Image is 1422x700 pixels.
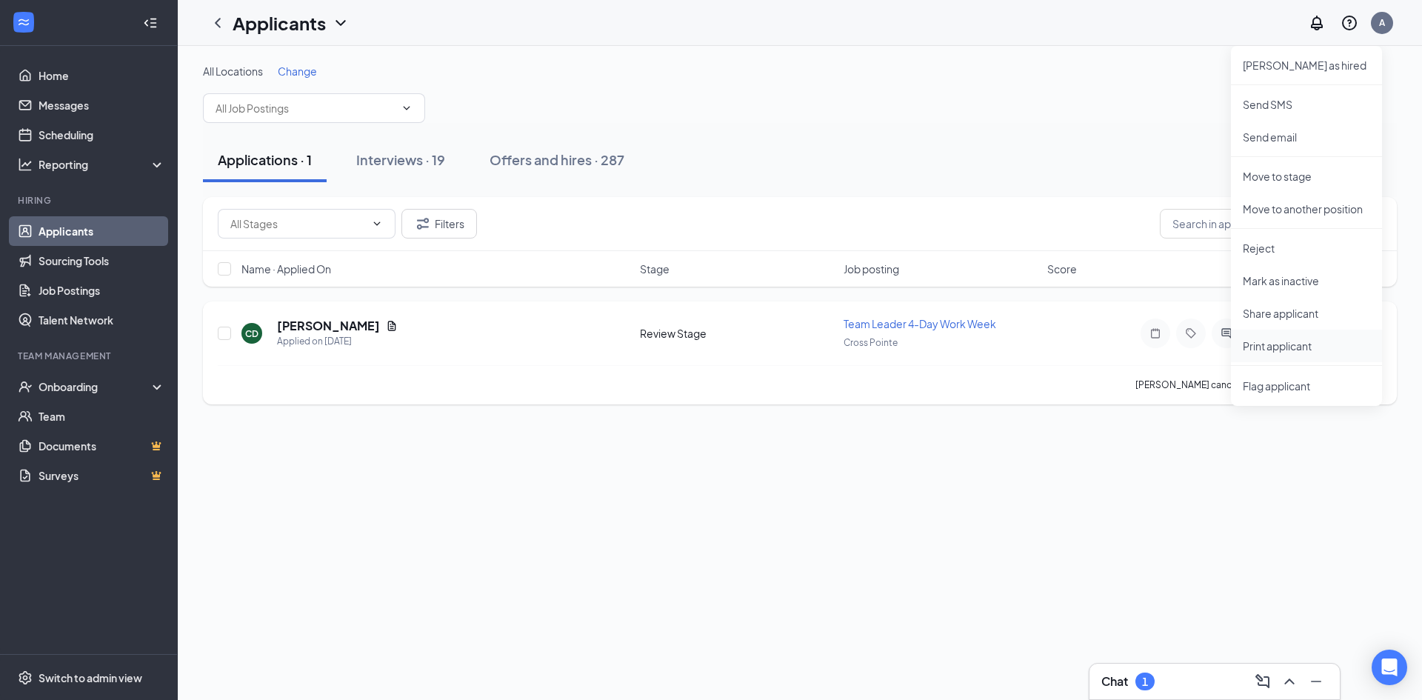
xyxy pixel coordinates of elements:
div: Hiring [18,194,162,207]
div: Switch to admin view [39,670,142,685]
div: [PERSON_NAME] canceled their interview 17 hours ago. [1135,378,1382,393]
svg: ChevronDown [332,14,350,32]
a: Sourcing Tools [39,246,165,276]
input: Search in applications [1160,209,1382,239]
svg: Minimize [1307,673,1325,690]
svg: WorkstreamLogo [16,15,31,30]
a: Team [39,401,165,431]
svg: ChevronDown [371,218,383,230]
button: Filter Filters [401,209,477,239]
button: Minimize [1304,670,1328,693]
div: A [1379,16,1385,29]
a: SurveysCrown [39,461,165,490]
svg: ActiveChat [1218,327,1235,339]
a: Job Postings [39,276,165,305]
div: Reporting [39,157,166,172]
svg: UserCheck [18,379,33,394]
svg: Analysis [18,157,33,172]
svg: ComposeMessage [1254,673,1272,690]
h1: Applicants [233,10,326,36]
span: Stage [640,261,670,276]
span: All Locations [203,64,263,78]
div: Applications · 1 [218,150,312,169]
a: Applicants [39,216,165,246]
div: Applied on [DATE] [277,334,398,349]
div: Offers and hires · 287 [490,150,624,169]
svg: Settings [18,670,33,685]
a: Talent Network [39,305,165,335]
input: All Job Postings [216,100,395,116]
svg: ChevronDown [401,102,413,114]
div: 1 [1142,676,1148,688]
svg: ChevronLeft [209,14,227,32]
div: Interviews · 19 [356,150,445,169]
div: CD [245,327,258,340]
span: Score [1047,261,1077,276]
a: Scheduling [39,120,165,150]
div: Open Intercom Messenger [1372,650,1407,685]
svg: QuestionInfo [1341,14,1358,32]
h5: [PERSON_NAME] [277,318,380,334]
p: Print applicant [1243,339,1370,353]
svg: Document [386,320,398,332]
svg: Tag [1182,327,1200,339]
a: DocumentsCrown [39,431,165,461]
span: Name · Applied On [241,261,331,276]
div: Onboarding [39,379,153,394]
span: Change [278,64,317,78]
span: Job posting [844,261,899,276]
input: All Stages [230,216,365,232]
span: Cross Pointe [844,337,898,348]
h3: Chat [1101,673,1128,690]
svg: Note [1146,327,1164,339]
svg: Filter [414,215,432,233]
button: ComposeMessage [1251,670,1275,693]
svg: Notifications [1308,14,1326,32]
div: Review Stage [640,326,835,341]
span: Team Leader 4-Day Work Week [844,317,996,330]
svg: Collapse [143,16,158,30]
svg: ChevronUp [1281,673,1298,690]
a: Home [39,61,165,90]
p: Share applicant [1243,306,1370,321]
a: Messages [39,90,165,120]
div: Team Management [18,350,162,362]
button: ChevronUp [1278,670,1301,693]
